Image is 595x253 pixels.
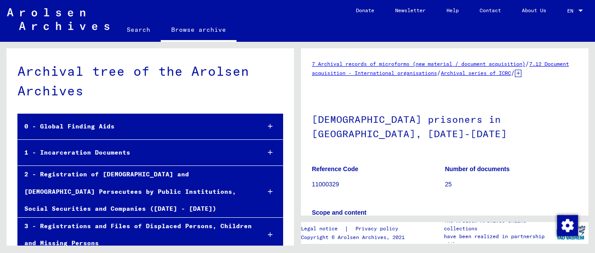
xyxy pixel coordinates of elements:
[301,233,409,241] p: Copyright © Arolsen Archives, 2021
[441,70,511,76] a: Archival series of ICRC
[511,69,515,77] span: /
[18,166,253,217] div: 2 - Registration of [DEMOGRAPHIC_DATA] and [DEMOGRAPHIC_DATA] Persecutees by Public Institutions,...
[312,180,445,189] p: 11000329
[18,118,253,135] div: 0 - Global Finding Aids
[445,180,578,189] p: 25
[525,60,529,67] span: /
[312,61,525,67] a: 7 Archival records of microforms (new material / document acquisition)
[301,224,345,233] a: Legal notice
[312,165,358,172] b: Reference Code
[18,144,253,161] div: 1 - Incarceration Documents
[116,19,161,40] a: Search
[567,8,577,14] span: EN
[301,224,409,233] div: |
[437,69,441,77] span: /
[444,233,553,248] p: have been realized in partnership with
[444,217,553,233] p: The Arolsen Archives online collections
[17,61,283,101] div: Archival tree of the Arolsen Archives
[557,215,578,236] img: Change consent
[312,99,578,152] h1: [DEMOGRAPHIC_DATA] prisoners in [GEOGRAPHIC_DATA], [DATE]-[DATE]
[348,224,409,233] a: Privacy policy
[554,222,587,243] img: yv_logo.png
[18,218,253,252] div: 3 - Registrations and Files of Displaced Persons, Children and Missing Persons
[445,165,510,172] b: Number of documents
[7,8,109,30] img: Arolsen_neg.svg
[161,19,237,42] a: Browse archive
[312,209,366,216] b: Scope and content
